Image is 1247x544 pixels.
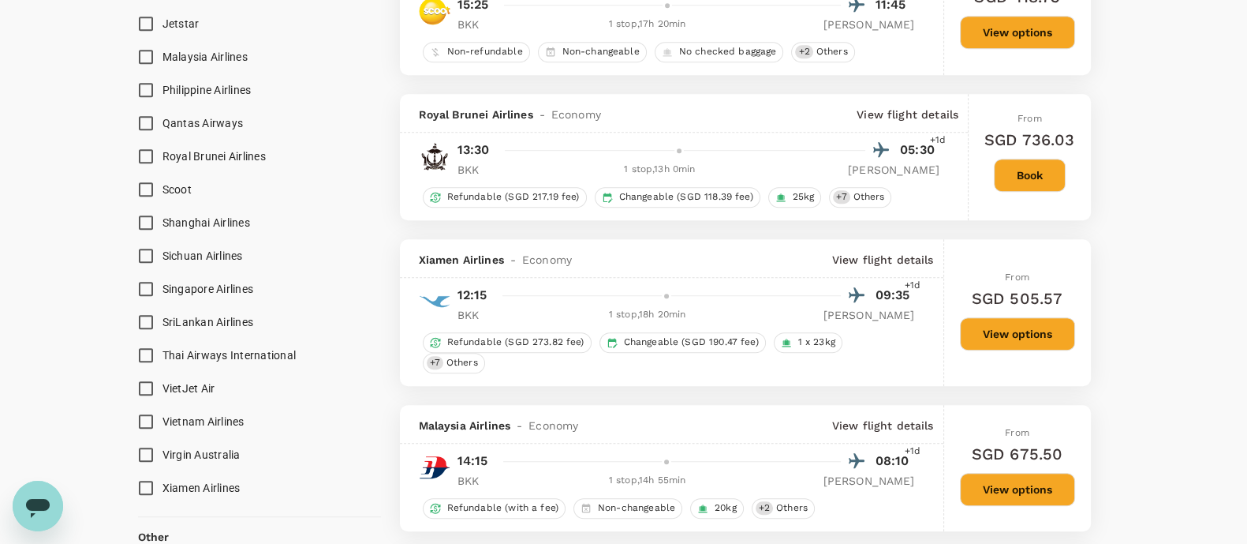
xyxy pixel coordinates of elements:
span: Qantas Airways [162,117,244,129]
img: MF [419,286,450,317]
span: Non-changeable [592,501,681,515]
div: Refundable (SGD 273.82 fee) [423,332,592,353]
span: Others [440,356,484,370]
p: BKK [457,307,497,323]
span: +1d [930,133,946,148]
p: [PERSON_NAME] [848,162,939,178]
span: Refundable (SGD 273.82 fee) [441,336,591,349]
span: Philippine Airlines [162,84,252,96]
div: +7Others [423,353,485,373]
p: 09:35 [876,286,915,305]
span: Changeable (SGD 190.47 fee) [618,336,765,349]
div: No checked baggage [655,42,784,62]
span: From [1005,272,1029,283]
span: Economy [551,107,601,122]
span: From [1005,427,1029,438]
div: 1 x 23kg [774,332,842,353]
p: BKK [457,473,497,489]
div: Non-refundable [423,42,530,62]
h6: SGD 736.03 [984,127,1075,152]
p: 14:15 [457,452,488,471]
span: Others [810,45,854,58]
p: 12:15 [457,286,487,305]
p: [PERSON_NAME] [823,473,915,489]
span: No checked baggage [673,45,783,58]
span: Economy [528,418,578,433]
span: Royal Brunei Airlines [162,150,266,163]
span: Economy [522,252,572,268]
p: [PERSON_NAME] [823,307,915,323]
img: MH [419,452,450,483]
span: Vietnam Airlines [162,415,245,428]
div: Changeable (SGD 190.47 fee) [599,332,766,353]
img: BI [419,141,450,172]
div: +2Others [752,498,815,519]
p: 08:10 [876,452,915,471]
span: + 2 [795,45,812,58]
p: [PERSON_NAME] [823,17,915,32]
div: 25kg [768,187,822,208]
p: BKK [457,162,497,178]
span: Thai Airways International [162,349,297,362]
div: +7Others [829,187,891,208]
span: +1d [905,444,920,460]
span: +1d [905,278,920,294]
p: View flight details [832,252,934,268]
div: Non-changeable [573,498,682,519]
div: Refundable (SGD 217.19 fee) [423,187,587,208]
div: Changeable (SGD 118.39 fee) [595,187,760,208]
div: +2Others [791,42,854,62]
span: Refundable (SGD 217.19 fee) [441,190,586,204]
span: Malaysia Airlines [419,418,511,433]
iframe: Button to launch messaging window [13,481,63,531]
span: 1 x 23kg [792,336,842,349]
span: Royal Brunei Airlines [419,107,533,122]
span: 20kg [708,501,743,515]
span: - [533,107,551,122]
div: 1 stop , 17h 20min [506,17,789,32]
span: Refundable (with a fee) [441,501,565,515]
div: 1 stop , 18h 20min [506,307,789,323]
span: Others [770,501,814,515]
span: From [1017,113,1042,124]
span: 25kg [786,190,821,204]
button: Book [994,159,1066,192]
span: Scoot [162,183,192,196]
p: View flight details [857,107,958,122]
p: BKK [457,17,497,32]
span: Xiamen Airlines [162,482,241,494]
span: VietJet Air [162,382,215,395]
button: View options [960,473,1075,506]
span: + 7 [833,190,849,204]
div: Non-changeable [538,42,647,62]
div: Refundable (with a fee) [423,498,566,519]
span: SriLankan Airlines [162,316,254,328]
button: View options [960,317,1075,351]
p: 13:30 [457,141,490,159]
span: Non-refundable [441,45,529,58]
span: Singapore Airlines [162,283,254,295]
span: Xiamen Airlines [419,252,504,268]
button: View options [960,16,1075,49]
div: 20kg [690,498,744,519]
span: Malaysia Airlines [162,51,248,63]
span: + 7 [427,356,443,370]
span: Changeable (SGD 118.39 fee) [613,190,760,204]
span: Jetstar [162,17,200,30]
span: Virgin Australia [162,448,241,461]
h6: SGD 505.57 [972,286,1063,311]
p: 05:30 [900,141,939,159]
span: Non-changeable [556,45,646,58]
h6: SGD 675.50 [972,441,1063,467]
div: 1 stop , 13h 0min [506,162,814,178]
span: + 2 [756,501,773,515]
p: View flight details [832,418,934,433]
span: - [504,252,522,268]
div: 1 stop , 14h 55min [506,473,789,489]
span: - [510,418,528,433]
span: Shanghai Airlines [162,216,250,229]
span: Others [847,190,891,204]
span: Sichuan Airlines [162,249,243,262]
